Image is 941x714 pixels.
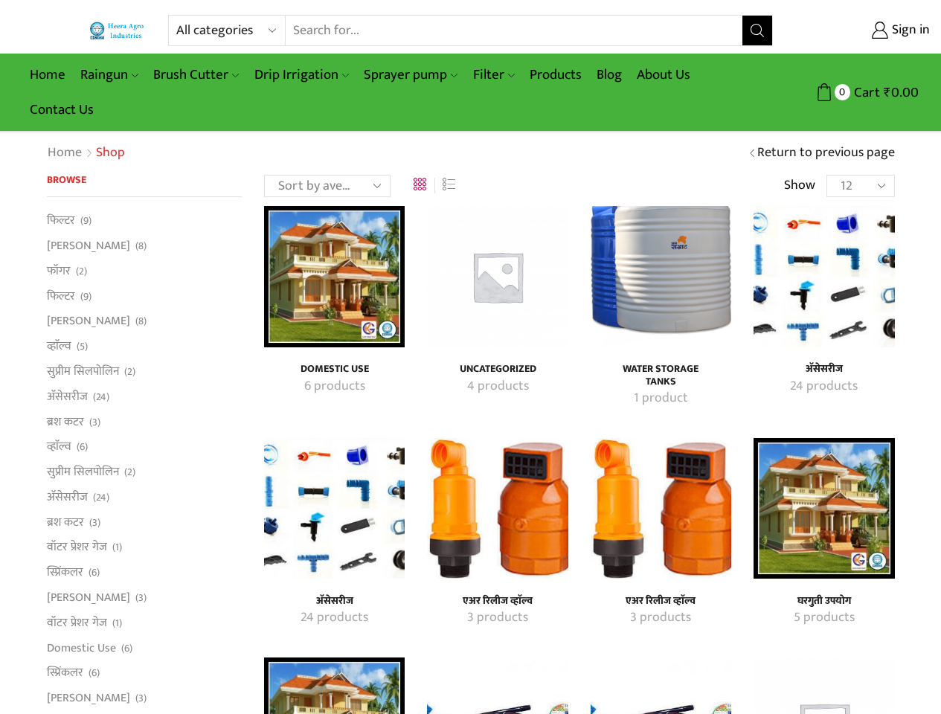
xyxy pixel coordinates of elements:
[443,363,551,376] a: Visit product category Uncategorized
[124,364,135,379] span: (2)
[47,635,116,660] a: Domestic Use
[135,691,147,706] span: (3)
[93,390,109,405] span: (24)
[121,641,132,656] span: (6)
[47,686,130,711] a: [PERSON_NAME]
[112,616,122,631] span: (1)
[754,206,894,347] img: अ‍ॅसेसरीज
[112,540,122,555] span: (1)
[607,608,715,628] a: Visit product category एअर रिलीज व्हाॅल्व
[47,509,84,535] a: ब्रश कटर
[264,438,405,579] a: Visit product category अ‍ॅसेसरीज
[443,608,551,628] a: Visit product category एअर रिलीज व्हाॅल्व
[467,377,529,396] mark: 4 products
[280,595,388,608] a: Visit product category अ‍ॅसेसरीज
[607,595,715,608] h4: एअर रिलीज व्हाॅल्व
[47,585,130,611] a: [PERSON_NAME]
[770,595,878,608] a: Visit product category घरगुती उपयोग
[280,595,388,608] h4: अ‍ॅसेसरीज
[443,595,551,608] a: Visit product category एअर रिलीज व्हाॅल्व
[280,363,388,376] h4: Domestic Use
[47,234,130,259] a: [PERSON_NAME]
[629,57,698,92] a: About Us
[47,144,83,163] a: Home
[884,81,891,104] span: ₹
[427,206,568,347] img: Uncategorized
[22,57,73,92] a: Home
[47,409,84,434] a: ब्रश कटर
[607,363,715,388] a: Visit product category Water Storage Tanks
[770,608,878,628] a: Visit product category घरगुती उपयोग
[443,363,551,376] h4: Uncategorized
[47,144,125,163] nav: Breadcrumb
[795,17,930,44] a: Sign in
[264,438,405,579] img: अ‍ॅसेसरीज
[76,264,87,279] span: (2)
[135,314,147,329] span: (8)
[589,57,629,92] a: Blog
[304,377,365,396] mark: 6 products
[591,206,731,347] a: Visit product category Water Storage Tanks
[77,440,88,454] span: (6)
[73,57,146,92] a: Raingun
[301,608,368,628] mark: 24 products
[247,57,356,92] a: Drip Irrigation
[77,339,88,354] span: (5)
[47,212,75,233] a: फिल्टर
[835,84,850,100] span: 0
[264,206,405,347] img: Domestic Use
[47,258,71,283] a: फॉगर
[146,57,246,92] a: Brush Cutter
[770,595,878,608] h4: घरगुती उपयोग
[89,666,100,681] span: (6)
[754,438,894,579] img: घरगुती उपयोग
[591,206,731,347] img: Water Storage Tanks
[286,16,742,45] input: Search for...
[427,438,568,579] img: एअर रिलीज व्हाॅल्व
[888,21,930,40] span: Sign in
[443,595,551,608] h4: एअर रिलीज व्हाॅल्व
[784,176,815,196] span: Show
[788,79,919,106] a: 0 Cart ₹0.00
[467,608,528,628] mark: 3 products
[47,660,83,686] a: स्प्रिंकलर
[47,283,75,309] a: फिल्टर
[443,377,551,396] a: Visit product category Uncategorized
[522,57,589,92] a: Products
[47,560,83,585] a: स्प्रिंकलर
[47,484,88,509] a: अ‍ॅसेसरीज
[47,309,130,334] a: [PERSON_NAME]
[264,206,405,347] a: Visit product category Domestic Use
[280,377,388,396] a: Visit product category Domestic Use
[96,145,125,161] h1: Shop
[47,358,119,384] a: सुप्रीम सिलपोलिन
[135,239,147,254] span: (8)
[591,438,731,579] img: एअर रिलीज व्हाॅल्व
[754,438,894,579] a: Visit product category घरगुती उपयोग
[770,377,878,396] a: Visit product category अ‍ॅसेसरीज
[591,438,731,579] a: Visit product category एअर रिलीज व्हाॅल्व
[89,565,100,580] span: (6)
[47,334,71,359] a: व्हाॅल्व
[770,363,878,376] h4: अ‍ॅसेसरीज
[466,57,522,92] a: Filter
[93,490,109,505] span: (24)
[47,384,88,409] a: अ‍ॅसेसरीज
[80,213,91,228] span: (9)
[607,363,715,388] h4: Water Storage Tanks
[427,438,568,579] a: Visit product category एअर रिलीज व्हाॅल्व
[427,206,568,347] a: Visit product category Uncategorized
[757,144,895,163] a: Return to previous page
[124,465,135,480] span: (2)
[607,595,715,608] a: Visit product category एअर रिलीज व्हाॅल्व
[754,206,894,347] a: Visit product category अ‍ॅसेसरीज
[850,83,880,103] span: Cart
[790,377,858,396] mark: 24 products
[47,610,107,635] a: वॉटर प्रेशर गेज
[89,515,100,530] span: (3)
[47,460,119,485] a: सुप्रीम सिलपोलिन
[884,81,919,104] bdi: 0.00
[135,591,147,605] span: (3)
[22,92,101,127] a: Contact Us
[770,363,878,376] a: Visit product category अ‍ॅसेसरीज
